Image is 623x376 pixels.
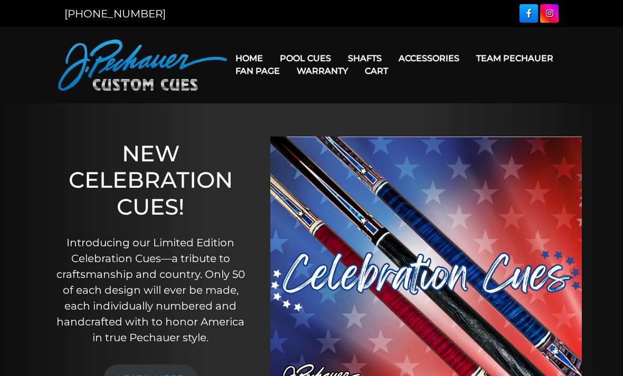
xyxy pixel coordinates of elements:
a: [PHONE_NUMBER] [64,7,166,20]
p: Introducing our Limited Edition Celebration Cues—a tribute to craftsmanship and country. Only 50 ... [52,235,249,345]
img: Pechauer Custom Cues [58,40,227,91]
a: Accessories [390,45,468,72]
a: Shafts [339,45,390,72]
a: Fan Page [227,57,288,84]
h1: NEW CELEBRATION CUES! [52,140,249,220]
a: Cart [356,57,397,84]
a: Team Pechauer [468,45,562,72]
a: Pool Cues [271,45,339,72]
a: Warranty [288,57,356,84]
a: Home [227,45,271,72]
